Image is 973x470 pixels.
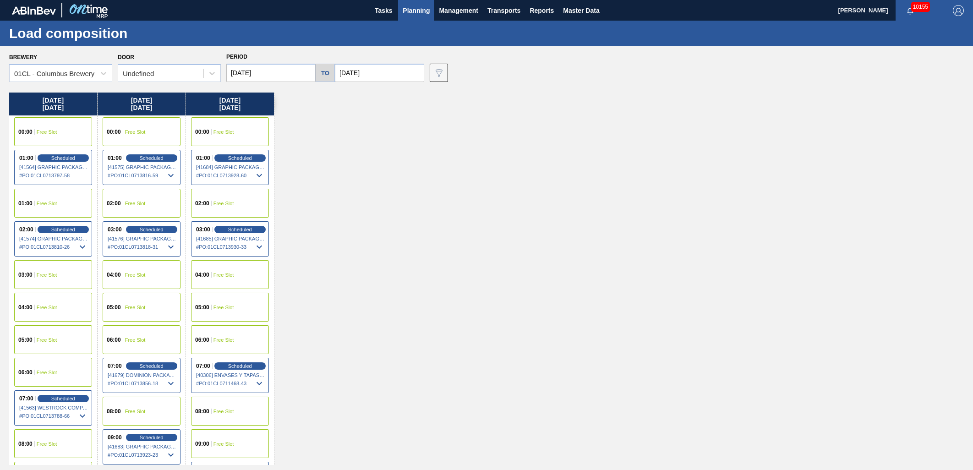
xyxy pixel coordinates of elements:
[196,227,210,232] span: 03:00
[19,170,88,181] span: # PO : 01CL0713797-58
[125,201,146,206] span: Free Slot
[228,227,252,232] span: Scheduled
[19,155,33,161] span: 01:00
[125,409,146,414] span: Free Slot
[140,227,164,232] span: Scheduled
[123,70,154,77] div: Undefined
[213,305,234,310] span: Free Slot
[896,4,925,17] button: Notifications
[118,54,134,60] label: Door
[213,129,234,135] span: Free Slot
[213,272,234,278] span: Free Slot
[107,337,121,343] span: 06:00
[953,5,964,16] img: Logout
[430,64,448,82] button: icon-filter-gray
[195,201,209,206] span: 02:00
[195,305,209,310] span: 05:00
[108,449,176,460] span: # PO : 01CL0713923-23
[140,155,164,161] span: Scheduled
[226,54,247,60] span: Period
[18,305,33,310] span: 04:00
[37,201,57,206] span: Free Slot
[18,370,33,375] span: 06:00
[18,441,33,447] span: 08:00
[107,272,121,278] span: 04:00
[19,396,33,401] span: 07:00
[195,129,209,135] span: 00:00
[213,337,234,343] span: Free Slot
[37,370,57,375] span: Free Slot
[195,441,209,447] span: 09:00
[51,155,75,161] span: Scheduled
[51,227,75,232] span: Scheduled
[911,2,930,12] span: 10155
[107,305,121,310] span: 05:00
[196,170,265,181] span: # PO : 01CL0713928-60
[439,5,478,16] span: Management
[9,93,97,115] div: [DATE] [DATE]
[51,396,75,401] span: Scheduled
[530,5,554,16] span: Reports
[196,372,265,378] span: [40306] ENVASES Y TAPAS MODELO S A DE - 0008257397
[108,378,176,389] span: # PO : 01CL0713856-18
[125,272,146,278] span: Free Slot
[14,70,94,77] div: 01CL - Columbus Brewery
[37,129,57,135] span: Free Slot
[196,236,265,241] span: [41685] GRAPHIC PACKAGING INTERNATIONA - 0008221069
[108,435,122,440] span: 09:00
[18,129,33,135] span: 00:00
[19,236,88,241] span: [41574] GRAPHIC PACKAGING INTERNATIONA - 0008221069
[373,5,394,16] span: Tasks
[18,272,33,278] span: 03:00
[108,363,122,369] span: 07:00
[108,444,176,449] span: [41683] GRAPHIC PACKAGING INTERNATIONA - 0008221069
[9,54,37,60] label: Brewery
[195,337,209,343] span: 06:00
[19,164,88,170] span: [41564] GRAPHIC PACKAGING INTERNATIONA - 0008221069
[107,201,121,206] span: 02:00
[125,129,146,135] span: Free Slot
[196,378,265,389] span: # PO : 01CL0711468-43
[18,337,33,343] span: 05:00
[213,409,234,414] span: Free Slot
[18,201,33,206] span: 01:00
[487,5,520,16] span: Transports
[196,363,210,369] span: 07:00
[125,337,146,343] span: Free Slot
[108,236,176,241] span: [41576] GRAPHIC PACKAGING INTERNATIONA - 0008221069
[19,410,88,421] span: # PO : 01CL0713788-66
[403,5,430,16] span: Planning
[433,67,444,78] img: icon-filter-gray
[108,164,176,170] span: [41575] GRAPHIC PACKAGING INTERNATIONA - 0008221069
[37,441,57,447] span: Free Slot
[98,93,186,115] div: [DATE] [DATE]
[196,155,210,161] span: 01:00
[196,241,265,252] span: # PO : 01CL0713930-33
[19,405,88,410] span: [41563] WESTROCK COMPANY - FOLDING CAR - 0008219776
[213,441,234,447] span: Free Slot
[226,64,316,82] input: mm/dd/yyyy
[108,155,122,161] span: 01:00
[228,363,252,369] span: Scheduled
[108,372,176,378] span: [41679] DOMINION PACKAGING, INC. - 0008325026
[108,241,176,252] span: # PO : 01CL0713818-31
[196,164,265,170] span: [41684] GRAPHIC PACKAGING INTERNATIONA - 0008221069
[37,272,57,278] span: Free Slot
[107,129,121,135] span: 00:00
[563,5,599,16] span: Master Data
[321,70,329,77] h5: to
[125,305,146,310] span: Free Slot
[107,409,121,414] span: 08:00
[19,241,88,252] span: # PO : 01CL0713810-26
[9,28,172,38] h1: Load composition
[228,155,252,161] span: Scheduled
[37,305,57,310] span: Free Slot
[195,409,209,414] span: 08:00
[140,363,164,369] span: Scheduled
[37,337,57,343] span: Free Slot
[186,93,274,115] div: [DATE] [DATE]
[19,227,33,232] span: 02:00
[195,272,209,278] span: 04:00
[12,6,56,15] img: TNhmsLtSVTkK8tSr43FrP2fwEKptu5GPRR3wAAAABJRU5ErkJggg==
[108,227,122,232] span: 03:00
